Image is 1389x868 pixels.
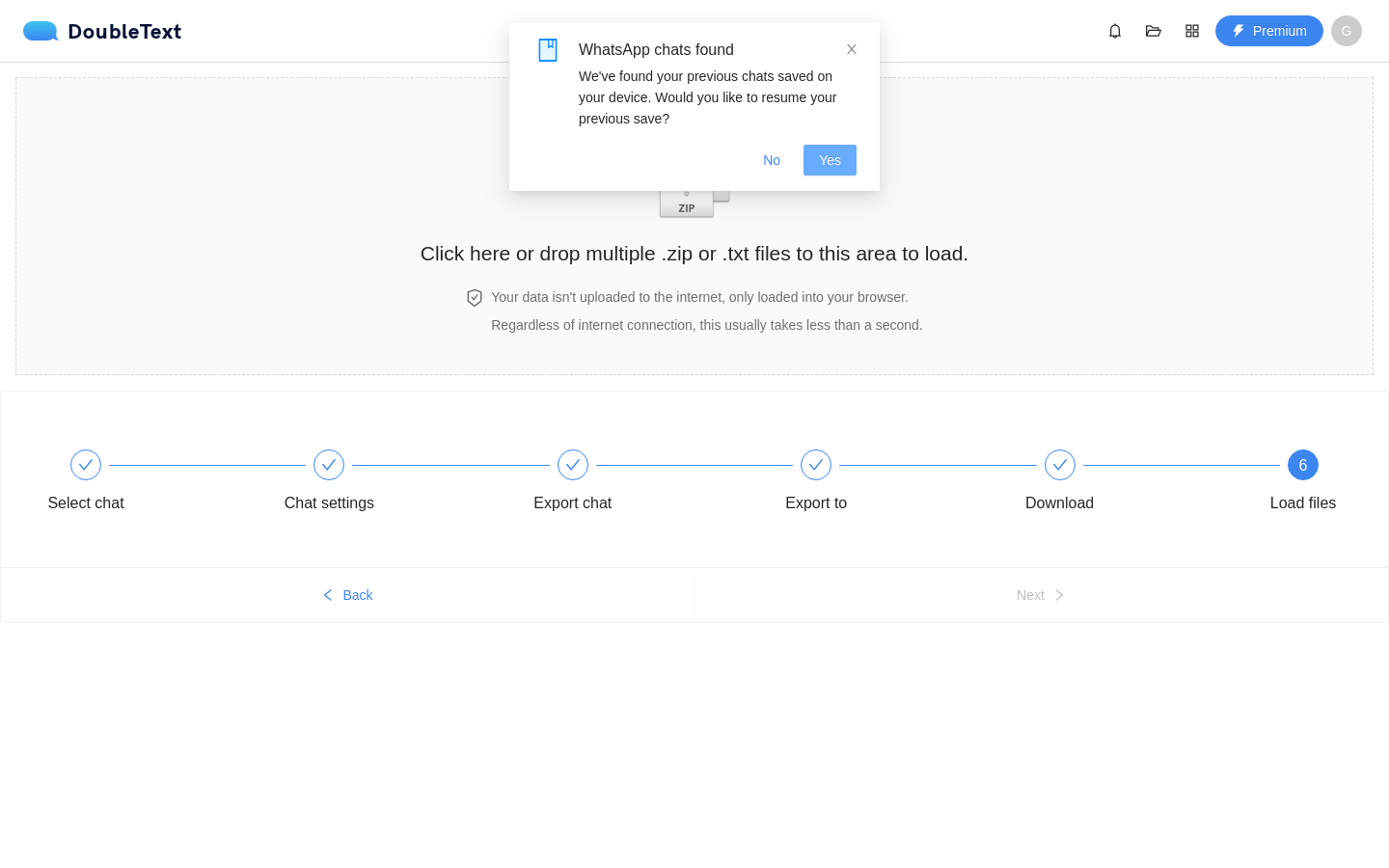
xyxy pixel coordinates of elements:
span: check [565,457,581,473]
span: Regardless of internet connection, this usually takes less than a second. [491,317,922,333]
span: safety-certificate [466,289,483,307]
span: check [321,457,337,473]
span: G [1342,15,1352,46]
span: 6 [1299,457,1308,474]
a: logoDoubleText [23,21,182,41]
div: Export to [785,488,847,519]
span: Premium [1253,20,1307,41]
button: leftBack [1,580,694,610]
div: Download [1025,488,1094,519]
div: Export chat [517,449,760,519]
button: Yes [803,145,857,176]
span: bell [1101,23,1130,39]
button: folder-open [1138,15,1169,46]
span: folder-open [1139,23,1168,39]
div: Export to [760,449,1003,519]
div: WhatsApp chats found [579,39,857,62]
span: appstore [1178,23,1207,39]
h2: Click here or drop multiple .zip or .txt files to this area to load. [421,237,968,269]
button: appstore [1177,15,1208,46]
div: Download [1004,449,1247,519]
h4: Your data isn't uploaded to the internet, only loaded into your browser. [491,286,922,308]
span: check [78,457,94,473]
div: Chat settings [285,488,374,519]
span: No [763,149,780,171]
button: bell [1100,15,1130,46]
span: book [536,39,559,62]
div: Select chat [30,449,273,519]
img: logo [23,21,68,41]
span: Yes [819,149,841,171]
span: Back [342,584,372,606]
div: Chat settings [273,449,516,519]
span: left [321,588,335,604]
div: DoubleText [23,21,182,41]
div: 6Load files [1247,449,1359,519]
span: thunderbolt [1232,24,1245,40]
span: close [845,42,858,56]
button: Nextright [694,580,1388,610]
span: check [808,457,824,473]
span: check [1052,457,1068,473]
button: thunderboltPremium [1215,15,1323,46]
button: No [748,145,796,176]
div: Select chat [47,488,123,519]
div: Load files [1270,488,1337,519]
div: We've found your previous chats saved on your device. Would you like to resume your previous save? [579,66,857,129]
div: Export chat [533,488,612,519]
